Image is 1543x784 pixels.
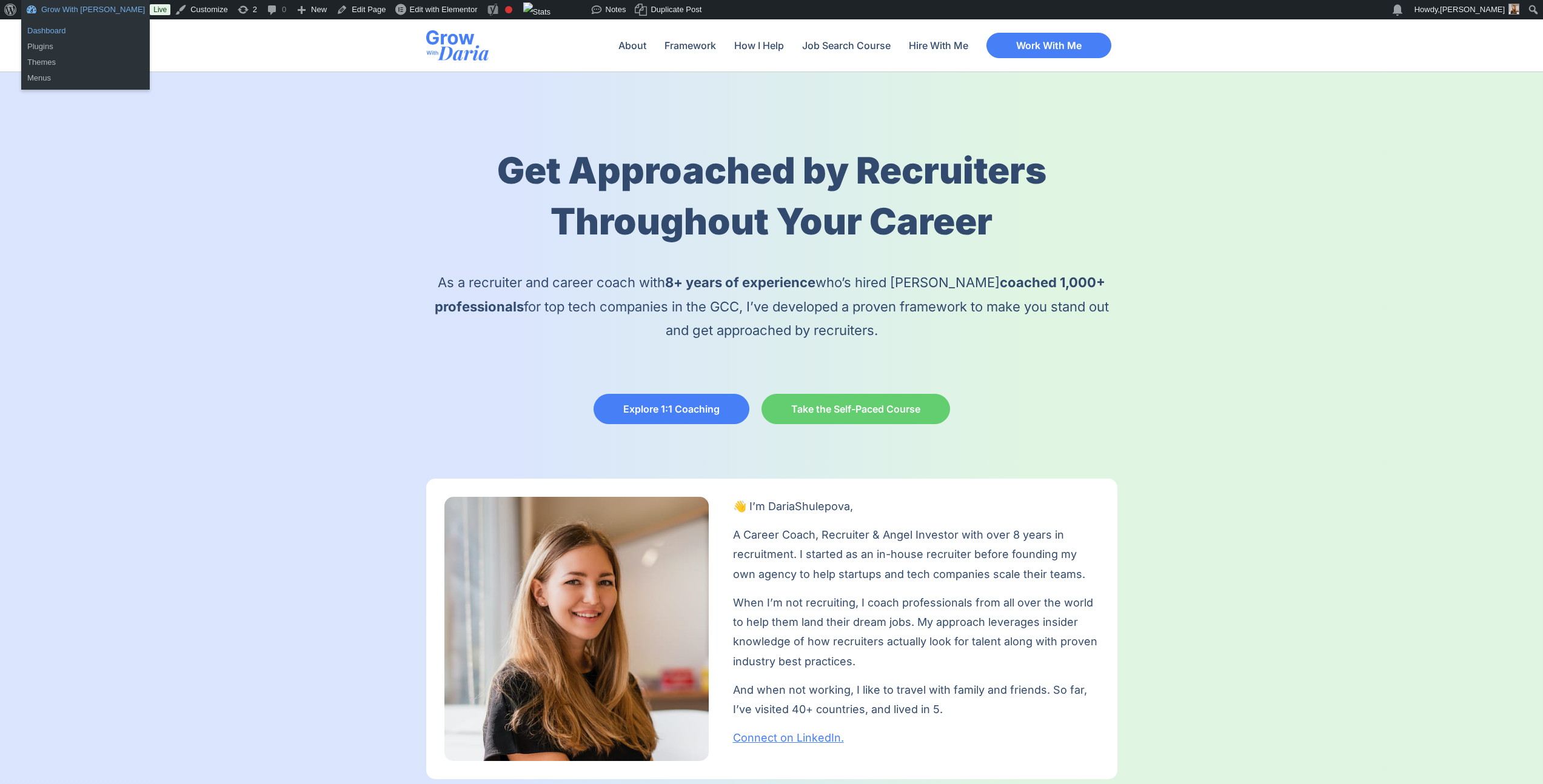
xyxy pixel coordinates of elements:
[733,593,1099,672] p: When I’m not recruiting, I coach professionals from all over the world to help them land their dr...
[426,271,1117,343] p: As a recruiter and career coach with who’s hired [PERSON_NAME] for top tech companies in the GCC,...
[761,394,950,424] a: Take the Self-Paced Course
[903,32,974,59] a: Hire With Me
[21,70,150,86] a: Menus
[658,32,722,59] a: Framework
[733,680,1099,720] p: And when not working, I like to travel with family and friends. So far, I’ve visited 40+ countrie...
[733,497,1099,516] p: Shulepova
[21,39,150,55] a: Plugins
[150,4,170,15] a: Live
[435,274,1106,314] b: coached 1,000+ professionals
[791,404,920,414] span: Take the Self-Paced Course
[21,55,150,70] a: Themes
[21,19,150,58] ul: Grow With Daria
[410,5,478,14] span: Edit with Elementor
[850,500,853,513] span: ,
[986,33,1111,58] a: Work With Me
[426,145,1117,247] h1: Get Approached by Recruiters Throughout Your Career
[21,23,150,39] a: Dashboard
[796,32,897,59] a: Job Search Course
[1440,5,1505,14] span: [PERSON_NAME]
[505,6,512,13] div: Focus keyphrase not set
[612,32,652,59] a: About
[612,32,974,59] nav: Menu
[665,274,815,290] b: 8+ years of experience
[21,51,150,90] ul: Grow With Daria
[733,500,795,513] span: 👋 I’m Daria
[594,394,749,424] a: Explore 1:1 Coaching
[1016,41,1082,50] span: Work With Me
[523,2,551,22] img: Views over 48 hours. Click for more Jetpack Stats.
[733,731,844,744] a: Connect on LinkedIn.
[733,525,1099,584] p: A Career Coach, Recruiter & Angel Investor with over 8 years in recruitment. I started as an in-h...
[623,404,720,414] span: Explore 1:1 Coaching
[728,32,790,59] a: How I Help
